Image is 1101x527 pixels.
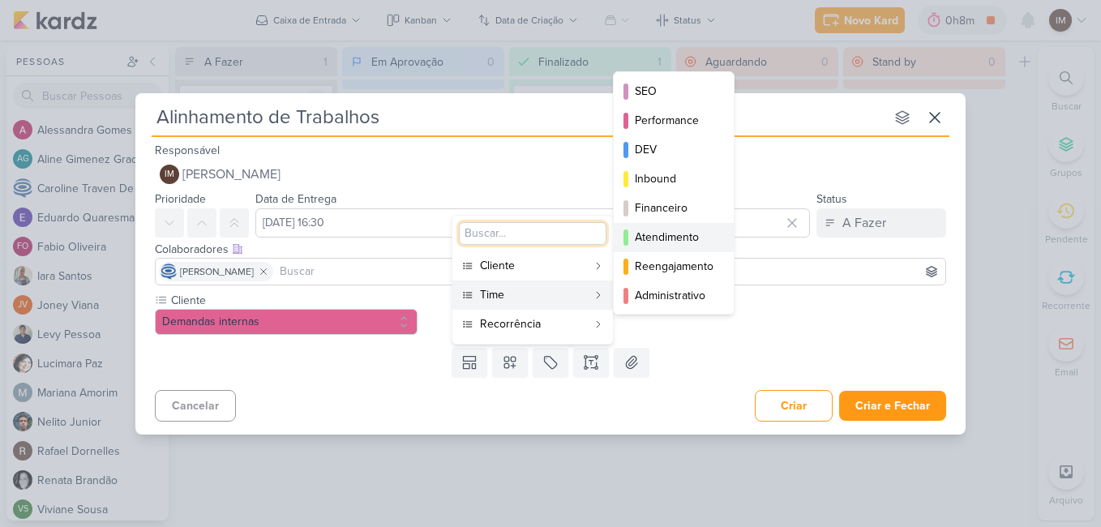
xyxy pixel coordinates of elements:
button: Planejamento [614,311,734,340]
button: Cliente [452,251,613,281]
div: Inbound [635,170,714,187]
button: Administrativo [614,281,734,311]
button: DEV [614,135,734,165]
div: Recorrência [480,315,587,332]
div: Isabella Machado Guimarães [160,165,179,184]
div: Cliente [480,257,587,274]
div: DEV [635,141,714,158]
input: Select a date [255,208,810,238]
span: [PERSON_NAME] [182,165,281,184]
div: Colaboradores [155,241,946,258]
button: Criar e Fechar [839,391,946,421]
div: Administrativo [635,287,714,304]
button: Recorrência [452,310,613,339]
div: Time [480,286,587,303]
p: IM [165,170,174,179]
input: Kard Sem Título [152,103,885,132]
button: A Fazer [816,208,946,238]
button: Time [452,281,613,310]
button: Demandas internas [155,309,418,335]
span: [PERSON_NAME] [180,264,254,279]
div: Reengajamento [635,258,714,275]
label: Prioridade [155,192,206,206]
img: Caroline Traven De Andrade [161,263,177,280]
label: Status [816,192,847,206]
div: Financeiro [635,199,714,216]
button: Atendimento [614,223,734,252]
button: Inbound [614,165,734,194]
label: Data de Entrega [255,192,336,206]
div: A Fazer [842,213,886,233]
input: Buscar [276,262,942,281]
input: Buscar... [459,222,606,245]
button: Criar [755,390,833,422]
label: Cliente [169,292,418,309]
button: IM [PERSON_NAME] [155,160,946,189]
button: Financeiro [614,194,734,223]
button: Cancelar [155,390,236,422]
button: Reengajamento [614,252,734,281]
div: Atendimento [635,229,714,246]
label: Responsável [155,144,220,157]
